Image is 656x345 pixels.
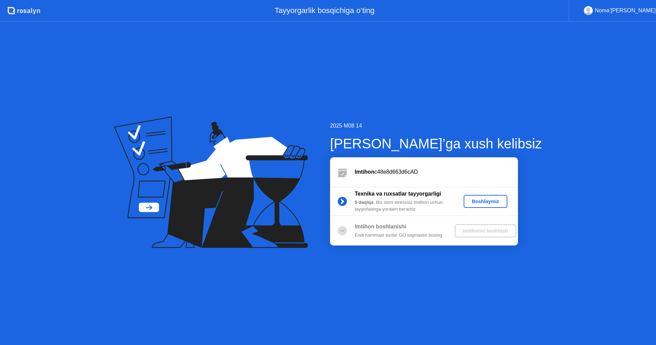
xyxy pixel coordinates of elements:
[355,224,406,229] b: Imtihon boshlanishi
[457,228,514,234] div: Imtihonni boshlash
[355,232,453,239] div: Endi hammasi sizda! GO tugmasini bosing
[330,122,542,130] div: 2025 M08 14
[355,200,373,205] b: 5 daqiqa
[355,169,374,175] b: Imtihon
[355,199,453,213] div: : Biz sizni stresssiz imtihon uchun tayyorlashga yordam beramiz
[464,195,507,208] button: Boshlaymiz
[355,191,441,197] b: Texnika va ruxsatlar tayyorgarligi
[466,199,505,204] div: Boshlaymiz
[355,168,518,176] div: c48e8d663d6cAD
[595,6,656,15] div: Noma’[PERSON_NAME]
[330,133,542,154] div: [PERSON_NAME]’ga xush kelibsiz
[455,224,516,237] button: Imtihonni boshlash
